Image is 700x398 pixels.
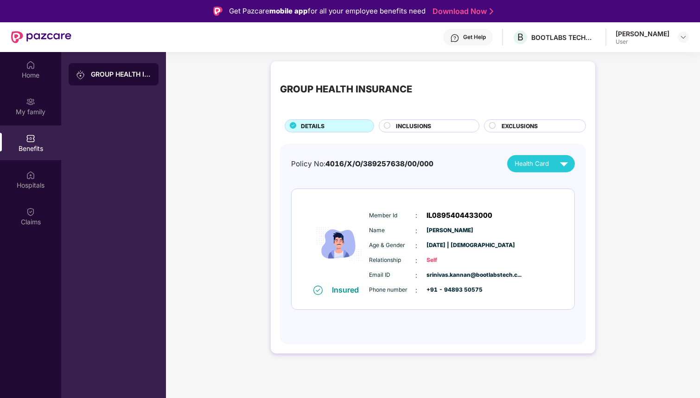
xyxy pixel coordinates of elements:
[269,7,308,15] strong: mobile app
[616,29,669,38] div: [PERSON_NAME]
[531,33,596,42] div: BOOTLABS TECHNOLOGIES PRIVATE LIMITED
[26,97,35,106] img: svg+xml;base64,PHN2ZyB3aWR0aD0iMjAiIGhlaWdodD0iMjAiIHZpZXdCb3g9IjAgMCAyMCAyMCIgZmlsbD0ibm9uZSIgeG...
[313,286,323,295] img: svg+xml;base64,PHN2ZyB4bWxucz0iaHR0cDovL3d3dy53My5vcmcvMjAwMC9zdmciIHdpZHRoPSIxNiIgaGVpZ2h0PSIxNi...
[426,256,473,265] span: Self
[415,255,417,266] span: :
[415,241,417,251] span: :
[325,159,433,168] span: 4016/X/O/389257638/00/000
[415,210,417,221] span: :
[332,285,364,294] div: Insured
[450,33,459,43] img: svg+xml;base64,PHN2ZyBpZD0iSGVscC0zMngzMiIgeG1sbnM9Imh0dHA6Ly93d3cudzMub3JnLzIwMDAvc3ZnIiB3aWR0aD...
[311,203,367,285] img: icon
[396,122,431,130] span: INCLUSIONS
[369,286,415,294] span: Phone number
[463,33,486,41] div: Get Help
[415,270,417,281] span: :
[556,156,572,172] img: svg+xml;base64,PHN2ZyB4bWxucz0iaHR0cDovL3d3dy53My5vcmcvMjAwMC9zdmciIHZpZXdCb3g9IjAgMCAyNCAyNCIgd2...
[502,122,538,130] span: EXCLUSIONS
[26,170,35,180] img: svg+xml;base64,PHN2ZyBpZD0iSG9zcGl0YWxzIiB4bWxucz0iaHR0cDovL3d3dy53My5vcmcvMjAwMC9zdmciIHdpZHRoPS...
[301,122,325,130] span: DETAILS
[616,38,669,46] div: User
[369,211,415,220] span: Member Id
[11,31,71,43] img: New Pazcare Logo
[426,241,473,250] span: [DATE] | [DEMOGRAPHIC_DATA]
[291,158,433,170] div: Policy No:
[515,159,549,169] span: Health Card
[369,226,415,235] span: Name
[680,33,687,41] img: svg+xml;base64,PHN2ZyBpZD0iRHJvcGRvd24tMzJ4MzIiIHhtbG5zPSJodHRwOi8vd3d3LnczLm9yZy8yMDAwL3N2ZyIgd2...
[507,155,575,172] button: Health Card
[415,285,417,295] span: :
[26,60,35,70] img: svg+xml;base64,PHN2ZyBpZD0iSG9tZSIgeG1sbnM9Imh0dHA6Ly93d3cudzMub3JnLzIwMDAvc3ZnIiB3aWR0aD0iMjAiIG...
[369,271,415,280] span: Email ID
[426,271,473,280] span: srinivas.kannan@bootlabstech.c...
[91,70,151,79] div: GROUP HEALTH INSURANCE
[213,7,223,16] img: Logo
[76,70,85,79] img: svg+xml;base64,PHN2ZyB3aWR0aD0iMjAiIGhlaWdodD0iMjAiIHZpZXdCb3g9IjAgMCAyMCAyMCIgZmlsbD0ibm9uZSIgeG...
[229,6,426,17] div: Get Pazcare for all your employee benefits need
[26,134,35,143] img: svg+xml;base64,PHN2ZyBpZD0iQmVuZWZpdHMiIHhtbG5zPSJodHRwOi8vd3d3LnczLm9yZy8yMDAwL3N2ZyIgd2lkdGg9Ij...
[426,286,473,294] span: +91 - 94893 50575
[426,226,473,235] span: [PERSON_NAME]
[433,7,490,16] a: Download Now
[426,210,492,221] span: IL0895404433000
[26,207,35,216] img: svg+xml;base64,PHN2ZyBpZD0iQ2xhaW0iIHhtbG5zPSJodHRwOi8vd3d3LnczLm9yZy8yMDAwL3N2ZyIgd2lkdGg9IjIwIi...
[517,32,523,43] span: B
[280,82,412,97] div: GROUP HEALTH INSURANCE
[369,241,415,250] span: Age & Gender
[490,7,493,16] img: Stroke
[415,226,417,236] span: :
[369,256,415,265] span: Relationship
